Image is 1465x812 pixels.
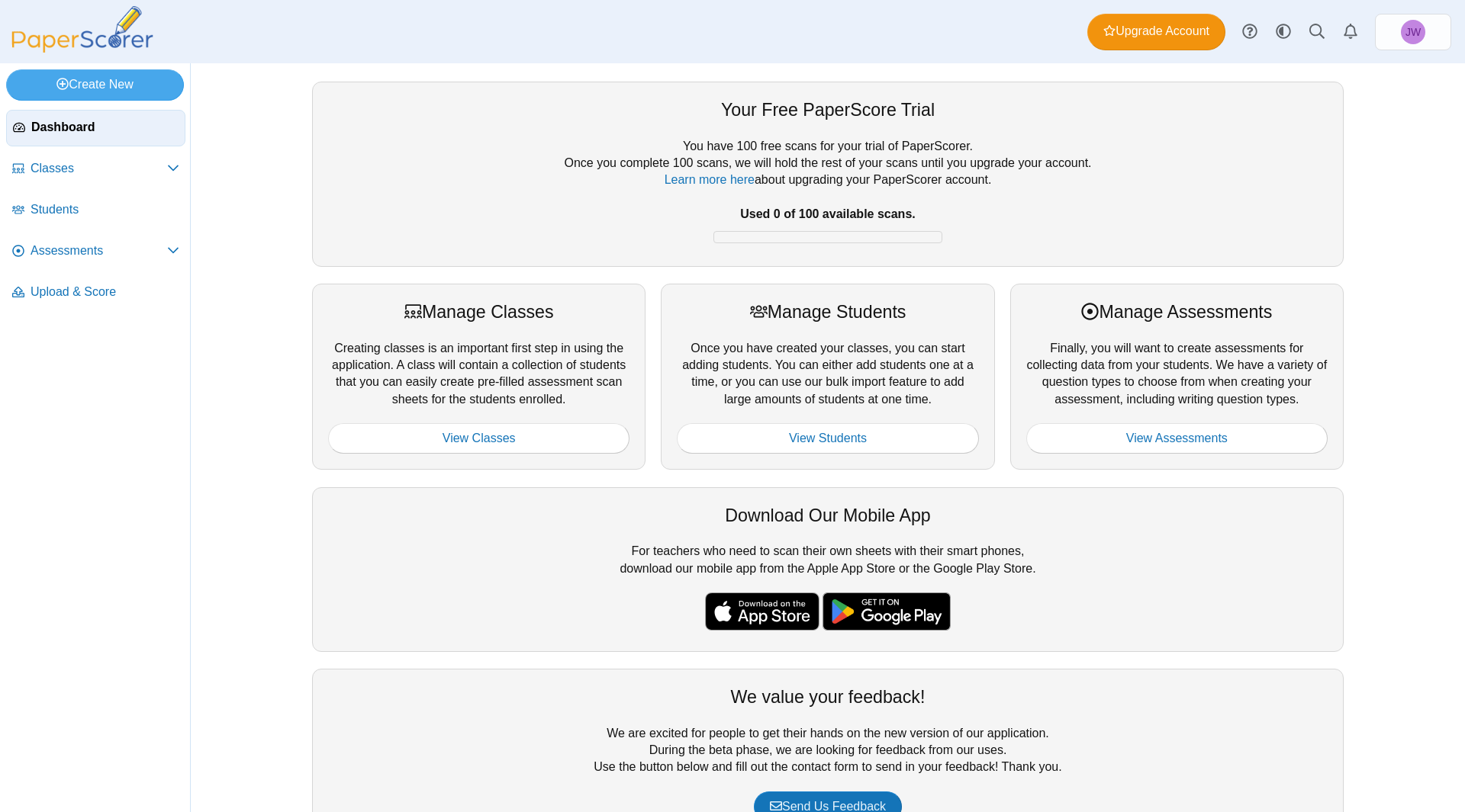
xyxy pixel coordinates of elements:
[31,201,179,218] span: Students
[328,98,1328,122] div: Your Free PaperScore Trial
[1103,23,1209,40] span: Upgrade Account
[1010,284,1344,470] div: Finally, you will want to create assessments for collecting data from your students. We have a va...
[705,592,819,631] img: apple-store-badge.svg
[661,284,994,470] div: Once you have created your classes, you can start adding students. You can either add students on...
[328,138,1328,251] div: You have 100 free scans for your trial of PaperScorer. Once you complete 100 scans, we will hold ...
[1375,14,1451,50] a: Joshua Williams
[328,423,629,454] a: View Classes
[823,592,951,631] img: google-play-badge.png
[6,233,185,270] a: Assessments
[6,6,159,53] img: PaperScorer
[312,487,1344,652] div: For teachers who need to scan their own sheets with their smart phones, download our mobile app f...
[328,685,1328,709] div: We value your feedback!
[6,69,184,100] a: Create New
[677,300,978,324] div: Manage Students
[677,423,978,454] a: View Students
[6,192,185,229] a: Students
[740,207,915,220] b: Used 0 of 100 available scans.
[6,151,185,188] a: Classes
[1026,423,1328,454] a: View Assessments
[328,300,629,324] div: Manage Classes
[31,242,167,259] span: Assessments
[665,173,755,186] a: Learn more here
[6,110,185,146] a: Dashboard
[31,160,167,177] span: Classes
[1405,27,1421,37] span: Joshua Williams
[328,503,1328,528] div: Download Our Mobile App
[31,119,179,136] span: Dashboard
[31,284,179,300] span: Upload & Score
[1401,20,1425,44] span: Joshua Williams
[312,284,646,470] div: Creating classes is an important first step in using the application. A class will contain a coll...
[1087,14,1225,50] a: Upgrade Account
[6,274,185,311] a: Upload & Score
[1026,300,1328,324] div: Manage Assessments
[1334,15,1367,49] a: Alerts
[6,42,159,55] a: PaperScorer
